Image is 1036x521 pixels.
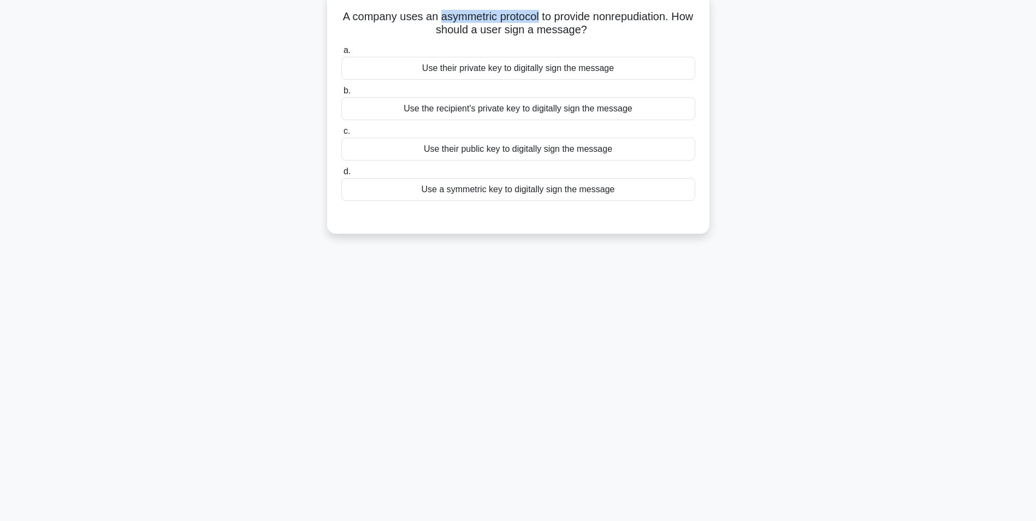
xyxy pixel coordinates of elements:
div: Use their public key to digitally sign the message [341,138,695,161]
h5: A company uses an asymmetric protocol to provide nonrepudiation. How should a user sign a message? [340,10,696,37]
div: Use their private key to digitally sign the message [341,57,695,80]
div: Use the recipient's private key to digitally sign the message [341,97,695,120]
div: Use a symmetric key to digitally sign the message [341,178,695,201]
span: a. [344,45,351,55]
span: b. [344,86,351,95]
span: d. [344,167,351,176]
span: c. [344,126,350,135]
